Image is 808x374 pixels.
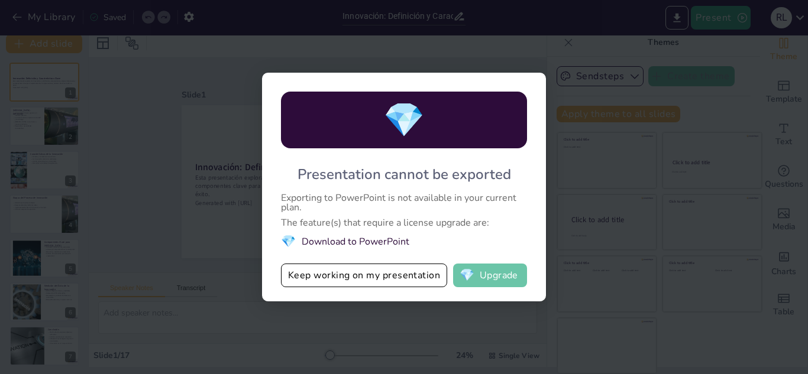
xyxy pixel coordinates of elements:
div: Exporting to PowerPoint is not available in your current plan. [281,193,527,212]
button: Keep working on my presentation [281,264,447,287]
button: diamondUpgrade [453,264,527,287]
span: diamond [281,233,296,249]
div: Presentation cannot be exported [298,165,511,184]
span: diamond [460,269,474,281]
div: The feature(s) that require a license upgrade are: [281,218,527,227]
span: diamond [383,97,425,143]
li: Download to PowerPoint [281,233,527,249]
